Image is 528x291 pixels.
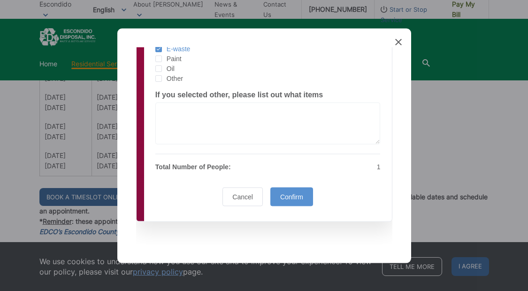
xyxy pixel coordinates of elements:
span: Other [162,74,183,83]
span: Cancel [232,193,253,200]
span: Oil [162,64,175,73]
span: Confirm [280,193,303,200]
p: 1 [274,162,381,172]
span: Paint [162,55,182,63]
p: Total Number of People: [155,162,262,172]
label: If you selected other, please list out what items [155,91,323,99]
div: checkbox-group [155,44,381,84]
span: E-waste [162,45,191,54]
